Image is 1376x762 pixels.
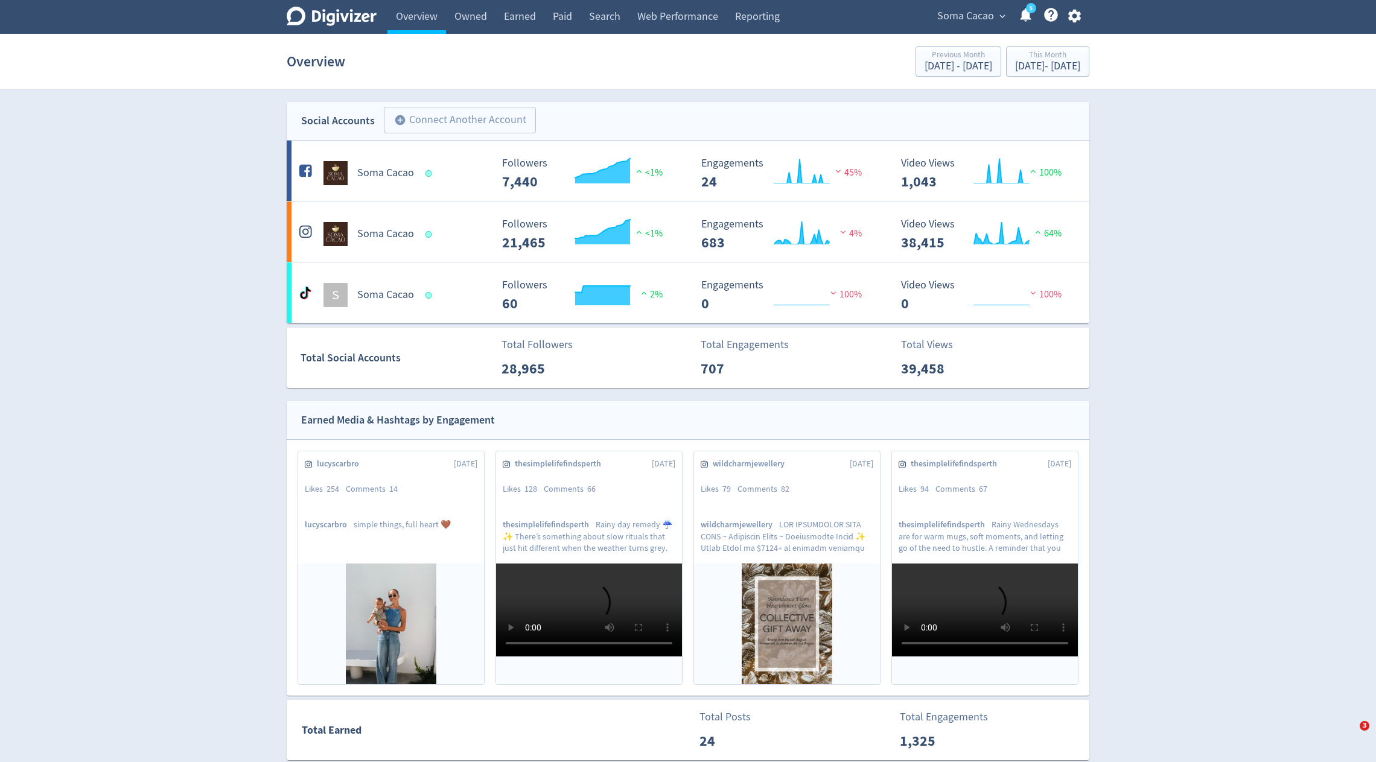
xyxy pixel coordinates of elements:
[503,519,596,530] span: thesimplelifefindsperth
[695,279,876,311] svg: Engagements 0
[1027,167,1039,176] img: positive-performance.svg
[827,288,839,297] img: negative-performance.svg
[502,358,571,379] p: 28,965
[901,337,970,353] p: Total Views
[425,292,436,299] span: Data last synced: 28 Aug 2025, 5:01am (AEST)
[496,218,677,250] svg: Followers ---
[1032,227,1062,240] span: 64%
[781,483,789,494] span: 82
[900,709,988,725] p: Total Engagements
[287,700,1089,760] a: Total EarnedTotal Posts24Total Engagements1,325
[326,483,339,494] span: 254
[1006,46,1089,77] button: This Month[DATE]- [DATE]
[638,288,650,297] img: positive-performance.svg
[346,483,404,495] div: Comments
[375,109,536,133] a: Connect Another Account
[357,227,414,241] h5: Soma Cacao
[901,358,970,379] p: 39,458
[496,451,682,684] a: thesimplelifefindsperth[DATE]Likes128Comments66thesimplelifefindsperthRainy day remedy ☔️✨ There’...
[699,709,769,725] p: Total Posts
[384,107,536,133] button: Connect Another Account
[515,458,608,470] span: thesimplelifefindsperth
[638,288,663,300] span: 2%
[899,519,992,530] span: thesimplelifefindsperth
[900,730,969,752] p: 1,325
[933,7,1008,26] button: Soma Cacao
[394,114,406,126] span: add_circle
[633,227,663,240] span: <1%
[287,202,1089,262] a: Soma Cacao undefinedSoma Cacao Followers --- Followers 21,465 <1% Engagements 683 Engagements 683...
[837,227,862,240] span: 4%
[935,483,994,495] div: Comments
[701,519,873,553] p: LOR IPSUMDOLOR SITA CONS ~ Adipiscin Elits ~ Doeiusmodte Incid ✨ Utlab Etdol ma $7124+ al enimadm...
[496,279,677,311] svg: Followers ---
[633,167,663,179] span: <1%
[389,483,398,494] span: 14
[298,451,484,684] a: lucyscarbro[DATE]Likes254Comments14lucyscarbrosimple things, full heart 🤎
[323,222,348,246] img: Soma Cacao undefined
[895,279,1076,311] svg: Video Views 0
[544,483,602,495] div: Comments
[1026,3,1036,13] a: 5
[323,161,348,185] img: Soma Cacao undefined
[925,61,992,72] div: [DATE] - [DATE]
[1032,227,1044,237] img: positive-performance.svg
[694,451,880,684] a: wildcharmjewellery[DATE]Likes79Comments82wildcharmjewelleryLOR IPSUMDOLOR SITA CONS ~ Adipiscin E...
[1027,167,1062,179] span: 100%
[1048,458,1071,470] span: [DATE]
[287,141,1089,201] a: Soma Cacao undefinedSoma Cacao Followers --- Followers 7,440 <1% Engagements 24 Engagements 24 45...
[899,483,935,495] div: Likes
[1027,288,1062,300] span: 100%
[937,7,994,26] span: Soma Cacao
[701,337,789,353] p: Total Engagements
[425,231,436,238] span: Data last synced: 28 Aug 2025, 3:01am (AEST)
[899,519,1071,553] p: Rainy Wednesdays are for warm mugs, soft moments, and letting go of the need to hustle. A reminde...
[916,46,1001,77] button: Previous Month[DATE] - [DATE]
[454,458,477,470] span: [DATE]
[895,157,1076,189] svg: Video Views 1,043
[305,519,354,530] span: lucyscarbro
[1335,721,1364,750] iframe: Intercom live chat
[979,483,987,494] span: 67
[301,349,493,367] div: Total Social Accounts
[301,411,495,429] div: Earned Media & Hashtags by Engagement
[1015,51,1080,61] div: This Month
[827,288,862,300] span: 100%
[503,483,544,495] div: Likes
[920,483,929,494] span: 94
[502,337,573,353] p: Total Followers
[832,167,844,176] img: negative-performance.svg
[699,730,769,752] p: 24
[911,458,1004,470] span: thesimplelifefindsperth
[425,170,436,177] span: Data last synced: 28 Aug 2025, 3:01am (AEST)
[503,519,675,553] p: Rainy day remedy ☔️✨ There’s something about slow rituals that just hit different when the weathe...
[587,483,596,494] span: 66
[925,51,992,61] div: Previous Month
[997,11,1008,22] span: expand_more
[317,458,366,470] span: lucyscarbro
[301,112,375,130] div: Social Accounts
[305,519,451,553] p: simple things, full heart 🤎
[287,262,1089,323] a: SSoma Cacao Followers --- Followers 60 2% Engagements 0 Engagements 0 100% Video Views 0 Video Vi...
[1027,288,1039,297] img: negative-performance.svg
[287,722,688,739] div: Total Earned
[701,519,779,530] span: wildcharmjewellery
[652,458,675,470] span: [DATE]
[713,458,791,470] span: wildcharmjewellery
[892,451,1078,684] a: thesimplelifefindsperth[DATE]Likes94Comments67thesimplelifefindsperthRainy Wednesdays are for war...
[737,483,796,495] div: Comments
[323,283,348,307] div: S
[701,483,737,495] div: Likes
[832,167,862,179] span: 45%
[722,483,731,494] span: 79
[305,483,346,495] div: Likes
[895,218,1076,250] svg: Video Views 38,415
[1015,61,1080,72] div: [DATE] - [DATE]
[1360,721,1369,731] span: 3
[837,227,849,237] img: negative-performance.svg
[695,157,876,189] svg: Engagements 24
[1030,4,1033,13] text: 5
[633,167,645,176] img: positive-performance.svg
[695,218,876,250] svg: Engagements 683
[357,288,414,302] h5: Soma Cacao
